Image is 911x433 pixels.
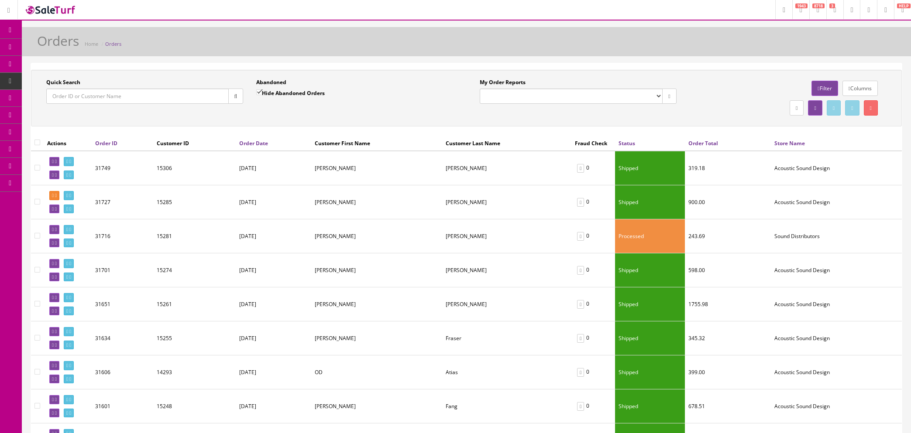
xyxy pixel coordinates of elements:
[688,140,718,147] a: Order Total
[92,389,153,423] td: 31601
[311,355,442,389] td: OD
[685,219,771,253] td: 243.69
[685,151,771,185] td: 319.18
[153,389,236,423] td: 15248
[92,253,153,287] td: 31701
[153,219,236,253] td: 15281
[311,185,442,219] td: Laurence
[92,185,153,219] td: 31727
[571,151,615,185] td: 0
[442,321,572,355] td: Fraser
[256,89,325,97] label: Hide Abandoned Orders
[615,287,685,321] td: Shipped
[771,253,902,287] td: Acoustic Sound Design
[105,41,121,47] a: Orders
[685,253,771,287] td: 598.00
[311,151,442,185] td: Stephen
[85,41,98,47] a: Home
[442,219,572,253] td: Rowe
[685,389,771,423] td: 678.51
[771,185,902,219] td: Acoustic Sound Design
[153,151,236,185] td: 15306
[153,253,236,287] td: 15274
[46,89,229,104] input: Order ID or Customer Name
[771,355,902,389] td: Acoustic Sound Design
[571,287,615,321] td: 0
[311,321,442,355] td: Doug
[571,135,615,151] th: Fraud Check
[236,321,311,355] td: [DATE]
[615,355,685,389] td: Shipped
[442,135,572,151] th: Customer Last Name
[153,287,236,321] td: 15261
[442,355,572,389] td: Atias
[571,219,615,253] td: 0
[615,389,685,423] td: Shipped
[615,253,685,287] td: Shipped
[311,135,442,151] th: Customer First Name
[480,78,526,86] label: My Order Reports
[615,185,685,219] td: Shipped
[442,185,572,219] td: Cox
[236,253,311,287] td: [DATE]
[774,140,805,147] a: Store Name
[795,3,808,8] span: 1943
[236,219,311,253] td: [DATE]
[153,321,236,355] td: 15255
[615,151,685,185] td: Shipped
[771,151,902,185] td: Acoustic Sound Design
[771,321,902,355] td: Acoustic Sound Design
[153,355,236,389] td: 14293
[311,253,442,287] td: JESSE
[239,140,268,147] a: Order Date
[442,389,572,423] td: Fang
[442,287,572,321] td: Fong
[37,34,79,48] h1: Orders
[829,3,835,8] span: 3
[571,185,615,219] td: 0
[685,355,771,389] td: 399.00
[92,219,153,253] td: 31716
[46,78,80,86] label: Quick Search
[685,287,771,321] td: 1755.98
[771,389,902,423] td: Acoustic Sound Design
[442,253,572,287] td: RIVERA
[236,151,311,185] td: [DATE]
[571,389,615,423] td: 0
[571,253,615,287] td: 0
[256,89,262,95] input: Hide Abandoned Orders
[92,151,153,185] td: 31749
[92,321,153,355] td: 31634
[95,140,117,147] a: Order ID
[571,355,615,389] td: 0
[311,219,442,253] td: Jesse
[92,355,153,389] td: 31606
[24,4,77,16] img: SaleTurf
[236,287,311,321] td: [DATE]
[619,140,635,147] a: Status
[44,135,92,151] th: Actions
[311,389,442,423] td: Geoffrey
[811,81,838,96] a: Filter
[685,185,771,219] td: 900.00
[256,78,286,86] label: Abandoned
[615,219,685,253] td: Processed
[842,81,878,96] a: Columns
[615,321,685,355] td: Shipped
[812,3,825,8] span: 8718
[685,321,771,355] td: 345.32
[236,355,311,389] td: [DATE]
[771,219,902,253] td: Sound Distributors
[771,287,902,321] td: Acoustic Sound Design
[153,135,236,151] th: Customer ID
[92,287,153,321] td: 31651
[236,389,311,423] td: [DATE]
[236,185,311,219] td: [DATE]
[311,287,442,321] td: Derek
[571,321,615,355] td: 0
[897,3,911,8] span: HELP
[442,151,572,185] td: Barrow
[153,185,236,219] td: 15285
